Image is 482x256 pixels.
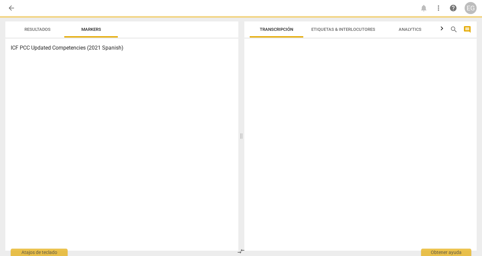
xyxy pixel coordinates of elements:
[11,44,233,52] h3: ICF PCC Updated Competencies (2021 Spanish)
[399,27,421,32] span: Analytics
[11,249,68,256] div: Atajos de teclado
[7,4,15,12] span: arrow_back
[462,24,473,35] button: Mostrar/Ocultar comentarios
[311,27,375,32] span: Etiquetas & Interlocutores
[449,24,459,35] button: Buscar
[449,4,457,12] span: help
[447,2,459,14] a: Obtener ayuda
[450,25,458,34] span: search
[421,249,471,256] div: Obtener ayuda
[260,27,293,32] span: Transcripción
[24,27,51,32] span: Resultados
[434,4,443,12] span: more_vert
[463,25,471,34] span: comment
[237,247,245,255] span: compare_arrows
[465,2,477,14] button: EG
[81,27,101,32] span: Markers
